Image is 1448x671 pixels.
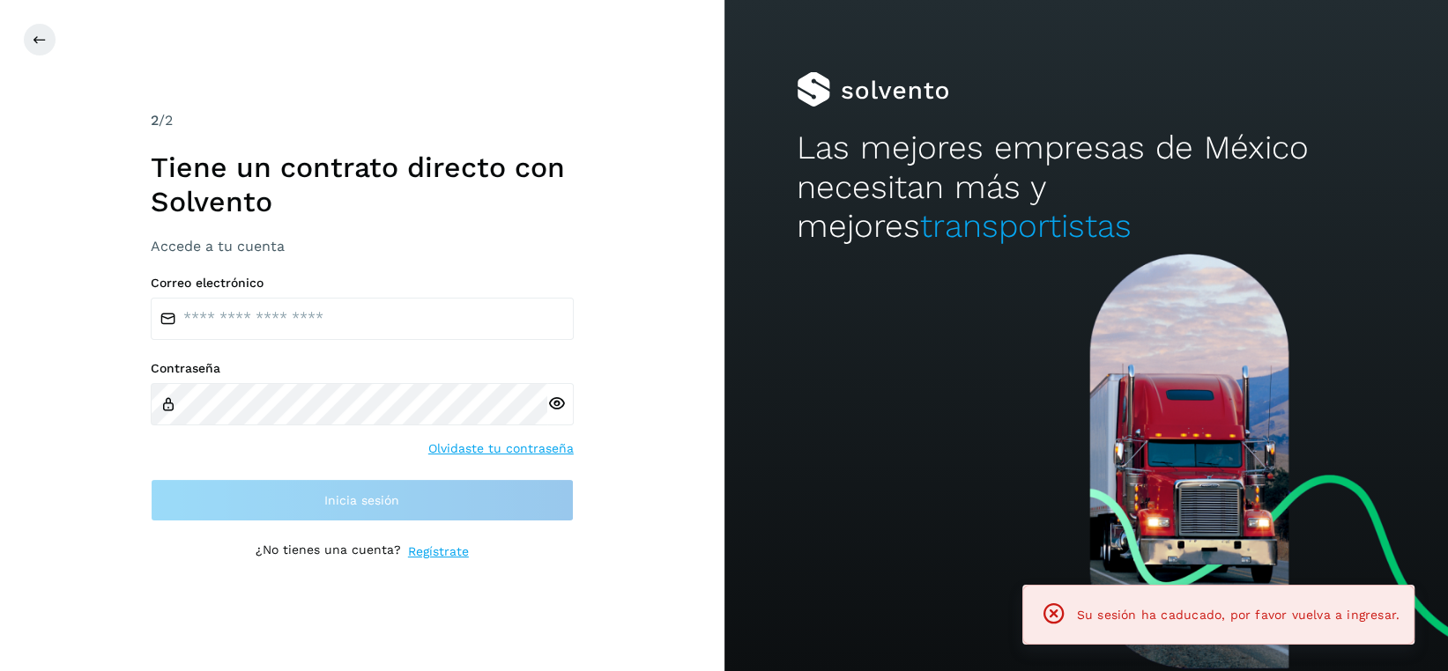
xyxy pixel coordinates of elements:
[920,207,1132,245] span: transportistas
[151,112,159,129] span: 2
[797,129,1376,246] h2: Las mejores empresas de México necesitan más y mejores
[151,238,574,254] h3: Accede a tu cuenta
[428,439,574,458] a: Olvidaste tu contraseña
[1077,608,1400,622] span: Su sesión ha caducado, por favor vuelva a ingresar.
[151,361,574,376] label: Contraseña
[324,494,399,506] span: Inicia sesión
[151,479,574,521] button: Inicia sesión
[256,542,401,561] p: ¿No tienes una cuenta?
[151,110,574,131] div: /2
[151,276,574,291] label: Correo electrónico
[151,151,574,218] h1: Tiene un contrato directo con Solvento
[408,542,469,561] a: Regístrate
